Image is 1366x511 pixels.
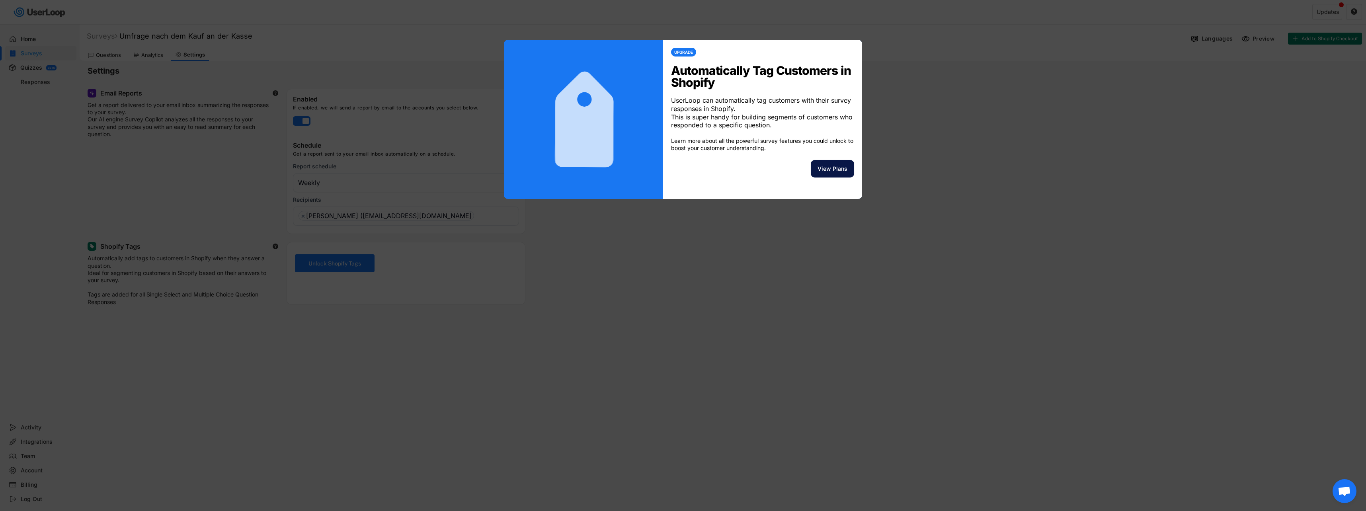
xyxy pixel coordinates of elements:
div: Learn more about all the powerful survey features you could unlock to boost your customer underst... [671,137,854,152]
div: Chat öffnen [1333,479,1356,503]
button: View Plans [811,160,854,177]
div: Automatically Tag Customers in Shopify [671,64,854,88]
div: UPGRADE [674,50,693,54]
div: UserLoop can automatically tag customers with their survey responses in Shopify. This is super ha... [671,96,854,129]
